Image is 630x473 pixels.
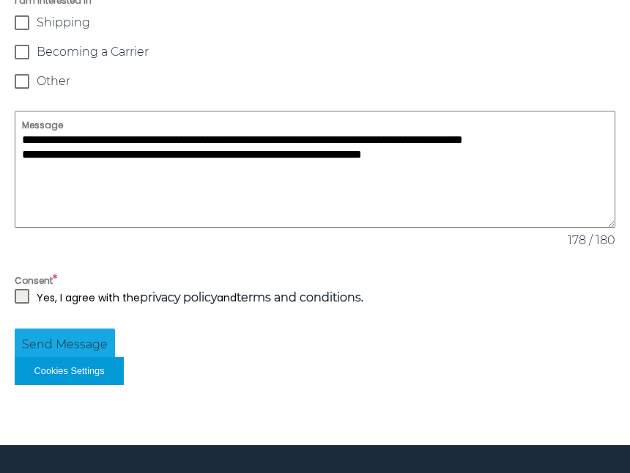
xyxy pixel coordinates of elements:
[37,15,90,30] span: Shipping
[15,329,115,361] button: Send Message
[37,45,149,59] span: Becoming a Carrier
[557,232,615,249] span: 178 / 180
[22,336,108,353] span: Send Message
[37,289,363,307] p: Yes, I agree with the and
[237,290,361,304] a: terms and conditions
[15,271,615,289] label: Consent
[237,290,363,305] strong: .
[15,357,124,385] button: Cookies Settings
[15,45,615,59] label: Becoming a Carrier
[15,74,615,89] label: Other
[15,15,615,30] label: Shipping
[37,74,70,89] span: Other
[140,290,217,304] a: privacy policy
